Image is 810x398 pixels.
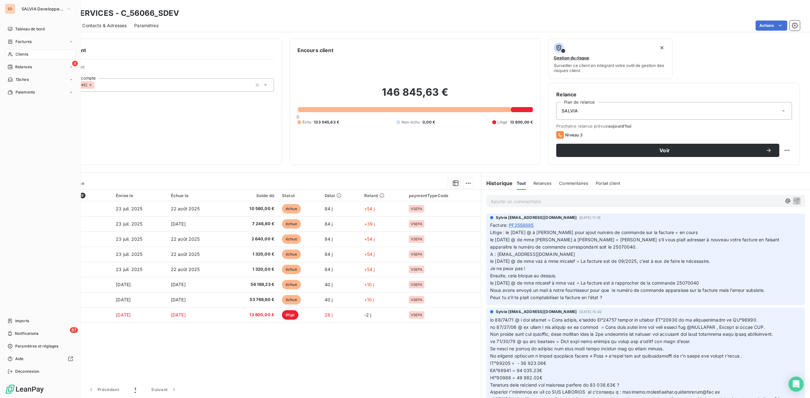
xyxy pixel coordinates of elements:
[422,119,435,125] span: 0,00 €
[171,312,186,317] span: [DATE]
[756,21,787,31] button: Actions
[325,236,333,242] span: 84 j
[556,144,779,157] button: Voir
[230,193,274,198] div: Solde dû
[325,193,357,198] div: Délai
[80,383,127,396] button: Précédent
[282,250,301,259] span: échue
[411,298,422,302] span: VSEPA
[15,64,32,70] span: Relances
[481,179,513,187] h6: Historique
[364,206,375,211] span: +54 j
[490,230,781,300] span: Litige : le [DATE] @ à [PERSON_NAME] pour ajout numéro de commande sur la facture = en cours le [...
[116,236,142,242] span: 23 juil. 2025
[116,221,142,226] span: 23 juil. 2025
[579,310,602,314] span: [DATE] 15:42
[788,377,804,392] div: Open Intercom Messenger
[134,22,159,29] span: Paramètres
[230,266,274,273] span: 1 320,00 €
[171,193,222,198] div: Échue le
[171,206,200,211] span: 22 août 2025
[5,354,76,364] a: Aide
[364,297,374,302] span: +10 j
[297,46,333,54] h6: Encours client
[297,86,533,105] h2: 146 845,63 €
[282,295,301,305] span: échue
[51,64,274,73] span: Propriétés Client
[80,193,85,198] span: 8
[411,268,422,271] span: VSEPA
[127,383,144,396] button: 1
[364,251,375,257] span: +54 j
[364,312,371,317] span: -2 j
[38,46,274,54] h6: Informations client
[411,222,422,226] span: VSEPA
[282,193,317,198] div: Statut
[22,6,64,11] span: SALVIA Developpement
[562,108,578,114] span: SALVIA
[116,267,142,272] span: 23 juil. 2025
[296,114,299,119] span: 0
[116,206,142,211] span: 23 juil. 2025
[411,283,422,286] span: VSEPA
[533,181,551,186] span: Relances
[16,89,35,95] span: Paiements
[116,297,131,302] span: [DATE]
[411,207,422,211] span: VSEPA
[56,8,179,19] h3: GCC SERVICES - C_56066_SDEV
[325,282,333,287] span: 40 j
[409,193,477,198] div: paymentTypeCode
[15,318,29,324] span: Imports
[15,356,24,362] span: Aide
[490,222,508,228] span: Facture :
[16,51,28,57] span: Clients
[565,132,583,137] span: Niveau 3
[325,267,333,272] span: 84 j
[364,221,375,226] span: +39 j
[56,193,109,198] div: Référence
[608,124,632,129] span: aujourd’hui
[230,297,274,303] span: 53 769,60 €
[15,369,40,374] span: Déconnexion
[230,221,274,227] span: 7 246,80 €
[302,119,312,125] span: Échu
[230,312,274,318] span: 13 800,00 €
[15,343,58,349] span: Paramètres et réglages
[5,4,15,14] div: SD
[282,310,298,320] span: litige
[15,26,45,32] span: Tableau de bord
[116,251,142,257] span: 23 juil. 2025
[70,327,78,333] span: 87
[230,251,274,257] span: 1 320,00 €
[596,181,620,186] span: Portail client
[72,61,78,66] span: 4
[556,124,792,129] span: Prochaine relance prévue
[364,193,401,198] div: Retard
[411,313,422,317] span: VSEPA
[510,119,533,125] span: 13 800,00 €
[171,251,200,257] span: 22 août 2025
[325,221,333,226] span: 84 j
[116,282,131,287] span: [DATE]
[171,236,200,242] span: 22 août 2025
[282,204,301,214] span: échue
[548,39,672,79] button: Gestion du risqueSurveiller ce client en intégrant votre outil de gestion des risques client.
[554,55,589,60] span: Gestion du risque
[116,193,163,198] div: Émise le
[364,267,375,272] span: +54 j
[509,222,533,228] span: PF2558885
[82,22,127,29] span: Contacts & Adresses
[171,267,200,272] span: 22 août 2025
[94,82,99,88] input: Ajouter une valeur
[496,215,577,220] span: Sylvie [EMAIL_ADDRESS][DOMAIN_NAME]
[411,252,422,256] span: VSEPA
[325,312,333,317] span: 28 j
[364,236,375,242] span: +54 j
[554,63,667,73] span: Surveiller ce client en intégrant votre outil de gestion des risques client.
[230,236,274,242] span: 2 640,00 €
[364,282,374,287] span: +10 j
[282,265,301,274] span: échue
[325,297,333,302] span: 40 j
[116,312,131,317] span: [DATE]
[230,281,274,288] span: 56 189,23 €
